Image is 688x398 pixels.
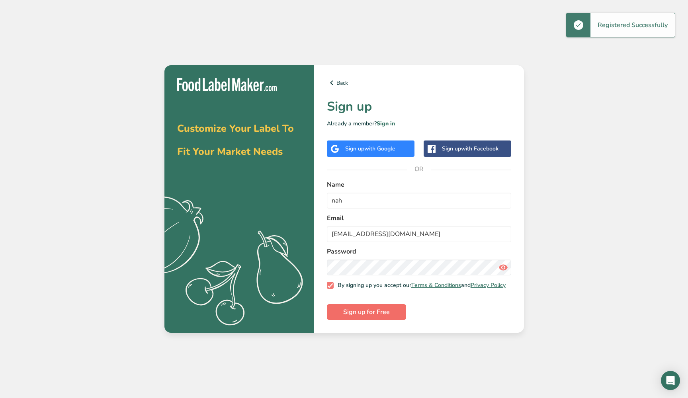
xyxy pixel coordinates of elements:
a: Terms & Conditions [411,281,461,289]
span: Customize Your Label To Fit Your Market Needs [177,122,294,158]
span: Sign up for Free [343,307,390,317]
span: with Facebook [461,145,498,152]
a: Sign in [377,120,395,127]
div: Open Intercom Messenger [661,371,680,390]
button: Sign up for Free [327,304,406,320]
label: Email [327,213,511,223]
label: Name [327,180,511,189]
div: Sign up [345,144,395,153]
div: Sign up [442,144,498,153]
div: Registered Successfully [590,13,675,37]
label: Password [327,247,511,256]
span: with Google [364,145,395,152]
input: email@example.com [327,226,511,242]
p: Already a member? [327,119,511,128]
h1: Sign up [327,97,511,116]
a: Back [327,78,511,88]
input: John Doe [327,193,511,209]
span: OR [407,157,431,181]
img: Food Label Maker [177,78,277,91]
a: Privacy Policy [471,281,506,289]
span: By signing up you accept our and [334,282,506,289]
